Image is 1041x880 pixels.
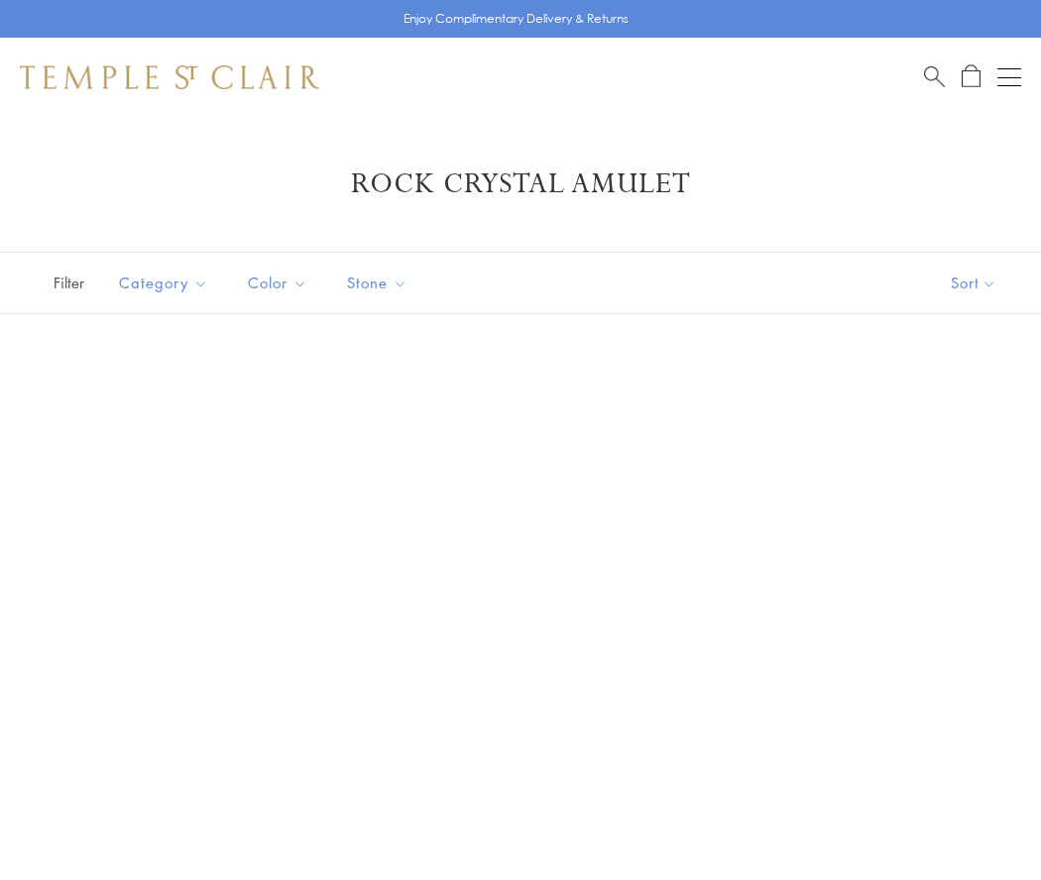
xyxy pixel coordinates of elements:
[404,9,629,29] p: Enjoy Complimentary Delivery & Returns
[924,64,945,89] a: Search
[20,65,319,89] img: Temple St. Clair
[332,261,422,305] button: Stone
[238,271,322,295] span: Color
[337,271,422,295] span: Stone
[233,261,322,305] button: Color
[962,64,981,89] a: Open Shopping Bag
[104,261,223,305] button: Category
[906,253,1041,313] button: Show sort by
[50,166,991,202] h1: Rock Crystal Amulet
[997,65,1021,89] button: Open navigation
[109,271,223,295] span: Category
